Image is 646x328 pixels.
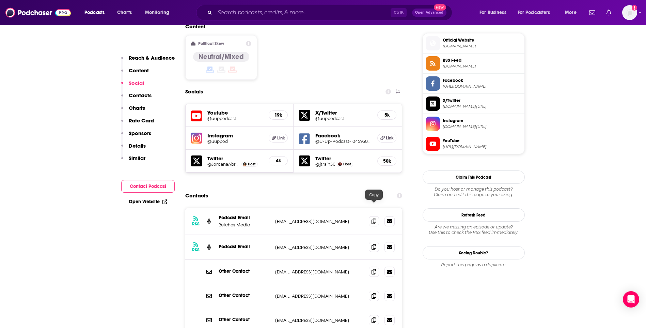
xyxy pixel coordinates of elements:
a: @uuppodcast [315,116,372,121]
span: Link [277,135,285,141]
button: Show profile menu [622,5,637,20]
p: [EMAIL_ADDRESS][DOMAIN_NAME] [275,219,364,224]
h5: Instagram [207,132,264,139]
button: Content [121,67,149,80]
div: Are we missing an episode or update? Use this to check the RSS feed immediately. [423,224,525,235]
button: Reach & Audience [121,55,175,67]
span: YouTube [443,138,522,144]
svg: Add a profile image [632,5,637,11]
a: @uuppodcast [207,116,264,121]
p: Details [129,143,146,149]
span: https://www.facebook.com/U-Up-Podcast-104595083740623 [443,84,522,89]
span: New [434,4,446,11]
span: Podcasts [84,8,105,17]
span: Logged in as SkyHorsePub35 [622,5,637,20]
h3: RSS [192,221,200,227]
button: open menu [140,7,178,18]
p: Sponsors [129,130,151,136]
button: Details [121,143,146,155]
span: More [565,8,577,17]
p: Other Contact [219,293,270,298]
button: Rate Card [121,117,154,130]
h2: Content [185,23,397,30]
a: Facebook[URL][DOMAIN_NAME] [426,76,522,91]
p: [EMAIL_ADDRESS][DOMAIN_NAME] [275,269,364,275]
a: @uuppod [207,139,264,144]
button: open menu [560,7,585,18]
p: Content [129,67,149,74]
p: Contacts [129,92,152,99]
a: Show notifications dropdown [603,7,614,18]
p: [EMAIL_ADDRESS][DOMAIN_NAME] [275,317,364,323]
h2: Political Skew [198,41,224,46]
button: Contacts [121,92,152,105]
span: Open Advanced [415,11,443,14]
h5: X/Twitter [315,109,372,116]
a: Jordana Abraham [243,162,247,166]
p: Charts [129,105,145,111]
span: Official Website [443,37,522,43]
span: Do you host or manage this podcast? [423,187,525,192]
a: RSS Feed[DOMAIN_NAME] [426,56,522,71]
span: Facebook [443,77,522,84]
button: Refresh Feed [423,208,525,222]
p: Social [129,80,144,86]
p: Other Contact [219,317,270,323]
span: RSS Feed [443,57,522,63]
p: Betches Media [219,222,270,228]
p: [EMAIL_ADDRESS][DOMAIN_NAME] [275,244,364,250]
img: Jared Freid [338,162,342,166]
h5: 5k [383,112,391,118]
span: instagram.com/uuppod [443,124,522,129]
span: betches.com [443,44,522,49]
a: Link [269,134,288,143]
a: @U-Up-Podcast-104595083740623 [315,139,372,144]
img: iconImage [191,133,202,144]
span: https://www.youtube.com/@uuppodcast [443,144,522,149]
span: Ctrl K [391,8,407,17]
h3: RSS [192,247,200,253]
a: @JordanaAbraham [207,162,240,167]
button: open menu [475,7,515,18]
button: Similar [121,155,145,167]
button: open menu [513,7,560,18]
h5: 19k [274,112,282,118]
h5: 4k [274,158,282,164]
a: Official Website[DOMAIN_NAME] [426,36,522,50]
a: YouTube[URL][DOMAIN_NAME] [426,137,522,151]
a: @jtrain56 [315,162,335,167]
h2: Socials [185,85,203,98]
a: Seeing Double? [423,246,525,259]
div: Search podcasts, credits, & more... [203,5,459,20]
button: Open AdvancedNew [412,9,446,17]
a: Show notifications dropdown [586,7,598,18]
h5: 50k [383,158,391,164]
button: Contact Podcast [121,180,175,193]
p: Rate Card [129,117,154,124]
p: Other Contact [219,268,270,274]
div: Claim and edit this page to your liking. [423,187,525,197]
p: Podcast Email [219,244,270,250]
div: Copy [365,190,383,200]
div: Report this page as a duplicate. [423,262,525,268]
button: open menu [80,7,113,18]
a: X/Twitter[DOMAIN_NAME][URL] [426,96,522,111]
span: Charts [117,8,132,17]
p: [EMAIL_ADDRESS][DOMAIN_NAME] [275,293,364,299]
h4: Neutral/Mixed [199,53,244,61]
p: Reach & Audience [129,55,175,61]
h5: Youtube [207,109,264,116]
span: feeds.megaphone.fm [443,64,522,69]
img: Podchaser - Follow, Share and Rate Podcasts [5,6,71,19]
h5: Twitter [207,155,264,162]
span: Monitoring [145,8,169,17]
button: Claim This Podcast [423,170,525,184]
p: Podcast Email [219,215,270,221]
